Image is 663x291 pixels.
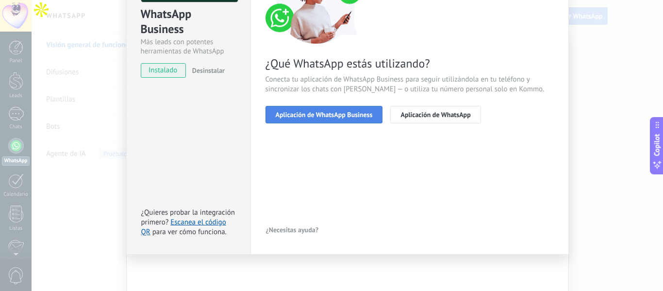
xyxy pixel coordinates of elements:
[276,111,373,118] span: Aplicación de WhatsApp Business
[390,106,481,123] button: Aplicación de WhatsApp
[188,63,225,78] button: Desinstalar
[192,66,225,75] span: Desinstalar
[400,111,470,118] span: Aplicación de WhatsApp
[265,75,554,94] span: Conecta tu aplicación de WhatsApp Business para seguir utilizándola en tu teléfono y sincronizar ...
[141,63,185,78] span: instalado
[141,218,226,237] a: Escanea el código QR
[141,208,235,227] span: ¿Quieres probar la integración primero?
[141,37,236,56] div: Más leads con potentes herramientas de WhatsApp
[265,56,554,71] span: ¿Qué WhatsApp estás utilizando?
[141,6,236,37] div: WhatsApp Business
[266,226,319,233] span: ¿Necesitas ayuda?
[152,227,227,237] span: para ver cómo funciona.
[265,106,383,123] button: Aplicación de WhatsApp Business
[265,223,319,237] button: ¿Necesitas ayuda?
[652,134,662,156] span: Copilot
